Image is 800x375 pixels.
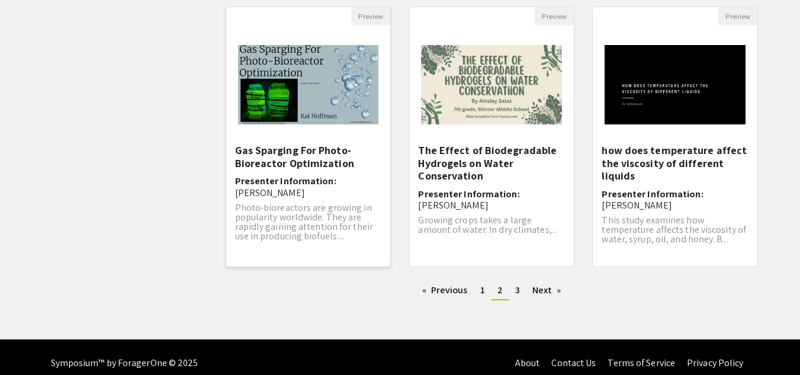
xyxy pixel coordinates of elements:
div: Open Presentation <p>The Effect of Biodegradable Hydrogels on Water Conservation</p> [409,7,574,267]
a: Contact Us [551,357,596,369]
a: Previous page [416,281,474,299]
a: Terms of Service [608,357,675,369]
img: <p>Gas Sparging For Photo-Bioreactor Optimization</p> [226,33,391,136]
div: Open Presentation <p>how does temperature affect the viscosity of different liquids </p> [592,7,758,267]
button: Preview [535,7,574,25]
span: [PERSON_NAME] [418,199,488,211]
div: Open Presentation <p>Gas Sparging For Photo-Bioreactor Optimization</p> [226,7,391,267]
span: [PERSON_NAME] [602,199,672,211]
a: About [515,357,540,369]
span: 3 [515,284,520,296]
h6: Presenter Information: [235,175,382,198]
button: Preview [718,7,757,25]
span: 2 [497,284,503,296]
span: [PERSON_NAME] [235,187,305,199]
span: This study examines how temperature affects the viscosity of water, syrup, oil, and honey. B... [602,214,746,245]
h5: The Effect of Biodegradable Hydrogels on Water Conservation [418,144,565,182]
a: Next page [526,281,567,299]
p: Photo-bioreactors are growing in popularity worldwide. They are rapidly gaining attention for the... [235,203,382,241]
iframe: Chat [9,322,50,366]
h6: Presenter Information: [418,188,565,211]
img: <p>The Effect of Biodegradable Hydrogels on Water Conservation</p> [409,33,574,136]
h5: Gas Sparging For Photo-Bioreactor Optimization [235,144,382,169]
button: Preview [351,7,390,25]
ul: Pagination [226,281,759,300]
span: 1 [480,284,485,296]
img: <p>how does temperature affect the viscosity of different liquids </p> [593,33,757,136]
a: Privacy Policy [687,357,743,369]
h6: Presenter Information: [602,188,748,211]
h5: how does temperature affect the viscosity of different liquids [602,144,748,182]
span: Growing crops takes a large amount of water. In dry climates,... [418,214,557,236]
